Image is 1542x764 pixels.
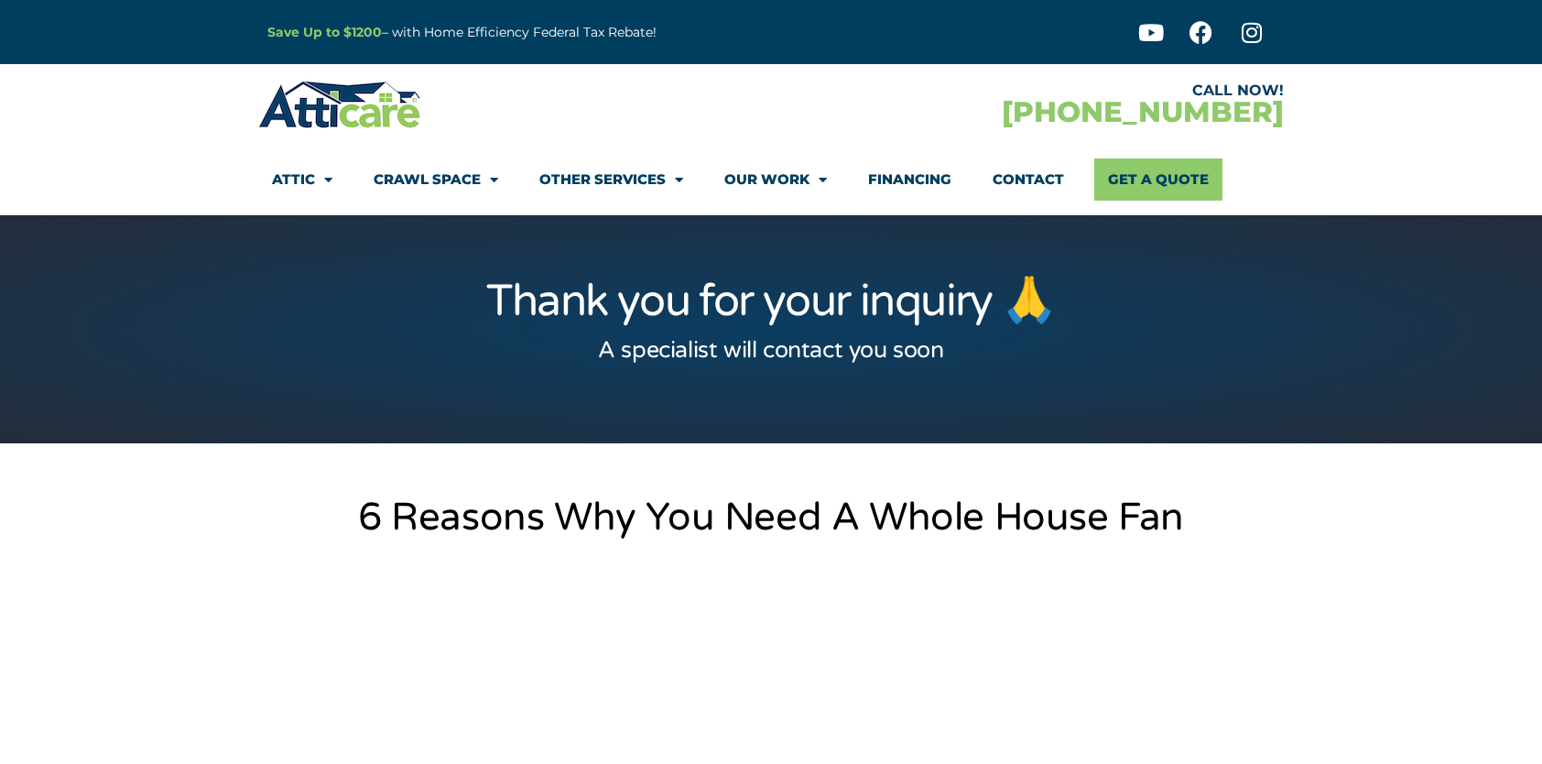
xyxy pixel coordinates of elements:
a: Save Up to $1200 [267,24,382,40]
a: Contact [993,158,1064,201]
p: – with Home Efficiency Federal Tax Rebate! [267,22,861,43]
a: Financing [868,158,951,201]
a: Get A Quote [1094,158,1222,201]
nav: Menu [272,158,1270,201]
div: CALL NOW! [771,83,1284,98]
a: Attic [272,158,332,201]
a: Our Work [724,158,827,201]
h2: A specialist will contact you soon [267,339,1275,362]
h2: 6 Reasons Why You Need A Whole House Fan [267,498,1275,537]
h1: Thank you for your inquiry 🙏 [267,279,1275,323]
a: Crawl Space [374,158,498,201]
a: Other Services [539,158,683,201]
